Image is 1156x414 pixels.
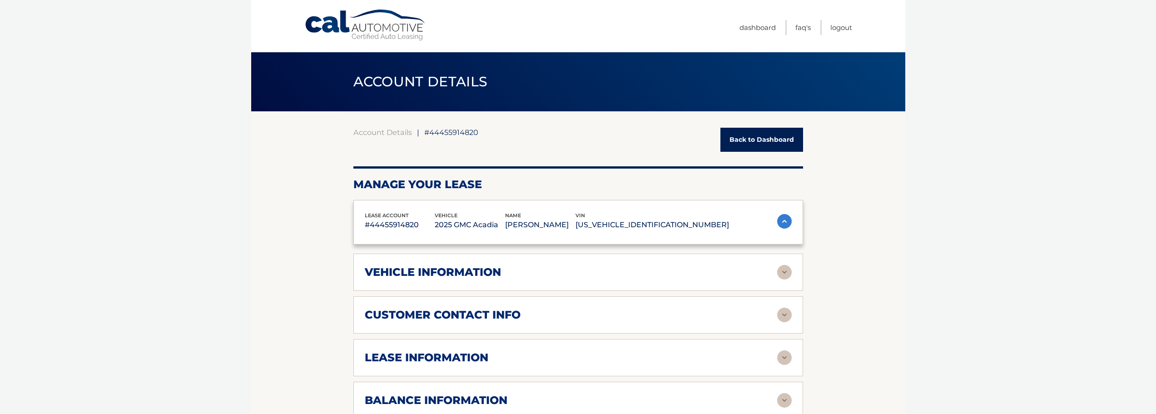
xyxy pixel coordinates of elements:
span: name [505,212,521,219]
h2: lease information [365,351,488,364]
h2: customer contact info [365,308,521,322]
p: #44455914820 [365,219,435,231]
p: 2025 GMC Acadia [435,219,505,231]
a: Back to Dashboard [720,128,803,152]
h2: vehicle information [365,265,501,279]
span: #44455914820 [424,128,478,137]
a: FAQ's [795,20,811,35]
img: accordion-active.svg [777,214,792,229]
img: accordion-rest.svg [777,350,792,365]
span: vehicle [435,212,457,219]
a: Account Details [353,128,412,137]
img: accordion-rest.svg [777,265,792,279]
img: accordion-rest.svg [777,393,792,408]
a: Cal Automotive [304,9,427,41]
p: [PERSON_NAME] [505,219,576,231]
span: lease account [365,212,409,219]
h2: Manage Your Lease [353,178,803,191]
span: ACCOUNT DETAILS [353,73,488,90]
p: [US_VEHICLE_IDENTIFICATION_NUMBER] [576,219,729,231]
span: | [417,128,419,137]
span: vin [576,212,585,219]
a: Logout [830,20,852,35]
h2: balance information [365,394,507,407]
a: Dashboard [739,20,776,35]
img: accordion-rest.svg [777,308,792,322]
